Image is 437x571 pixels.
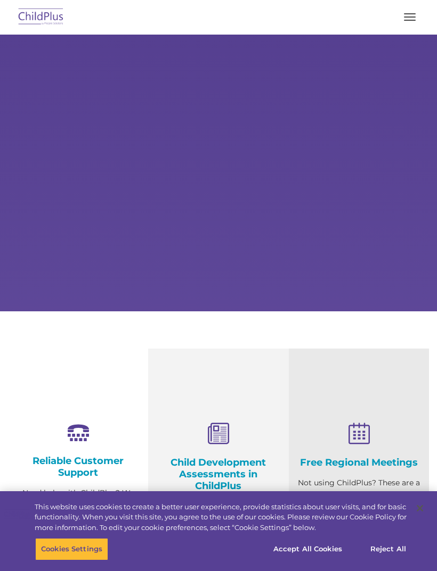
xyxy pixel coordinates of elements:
button: Reject All [355,538,422,560]
img: ChildPlus by Procare Solutions [16,5,66,30]
p: Not using ChildPlus? These are a great opportunity to network and learn from ChildPlus users. Fin... [297,476,421,543]
h4: Reliable Customer Support [16,455,140,478]
button: Close [408,496,432,520]
div: This website uses cookies to create a better user experience, provide statistics about user visit... [35,502,407,533]
button: Accept All Cookies [268,538,348,560]
h4: Child Development Assessments in ChildPlus [156,457,280,492]
button: Cookies Settings [35,538,108,560]
h4: Free Regional Meetings [297,457,421,468]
